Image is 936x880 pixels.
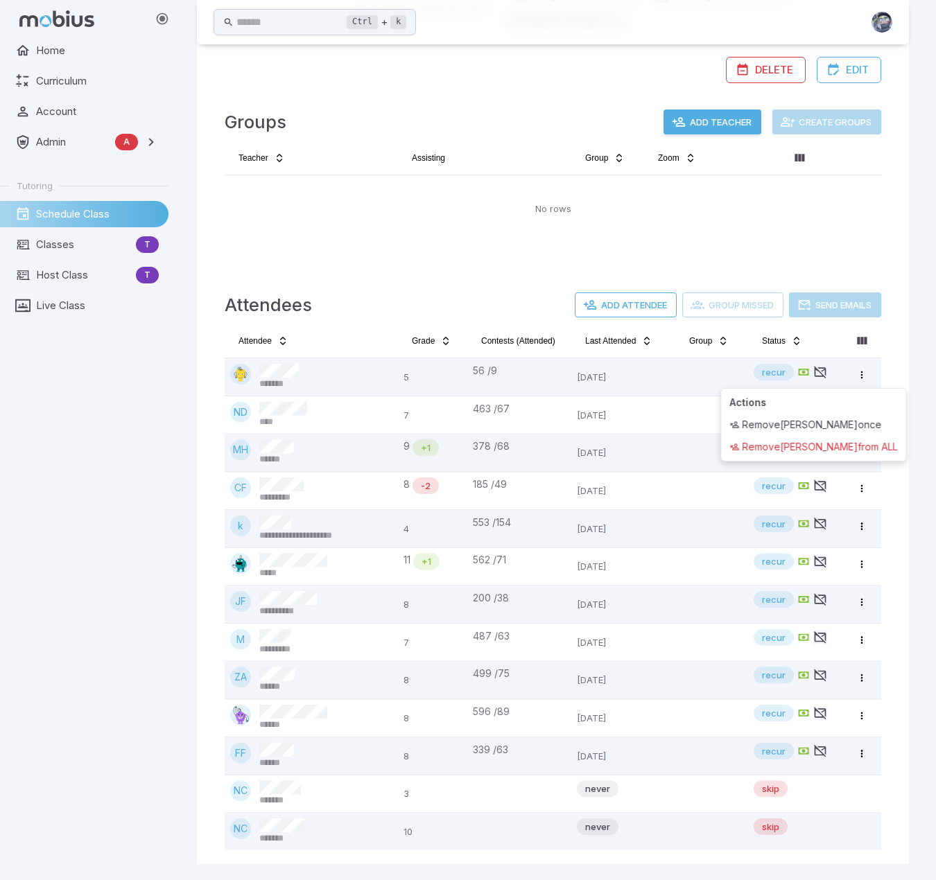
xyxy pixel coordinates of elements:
div: Remove [PERSON_NAME] from ALL [724,436,903,458]
kbd: Ctrl [347,15,378,29]
div: + [347,14,406,30]
img: andrew.jpg [872,12,892,33]
div: Remove [PERSON_NAME] once [724,414,903,436]
div: Actions [724,391,903,414]
kbd: k [390,15,406,29]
